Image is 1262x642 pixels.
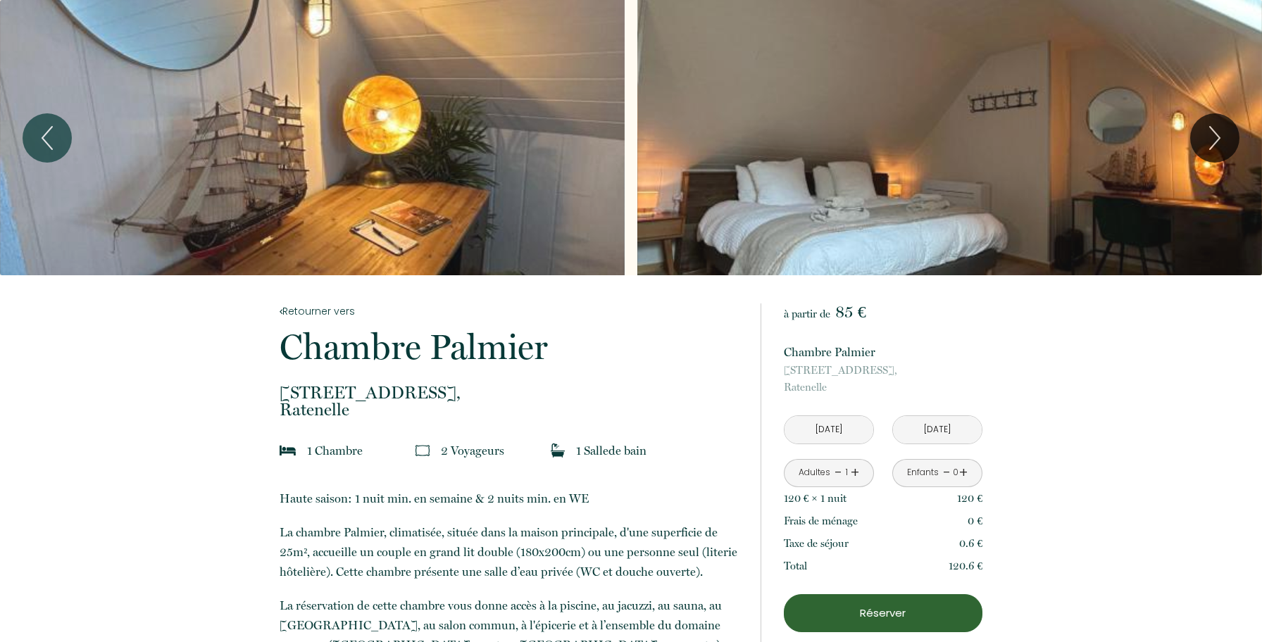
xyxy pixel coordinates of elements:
div: 1 [843,466,850,479]
p: 0 € [968,512,982,529]
p: 1 Chambre [307,441,363,460]
button: Next [1190,113,1239,163]
input: Départ [893,416,982,443]
p: 0.6 € [959,535,982,552]
div: Enfants [907,466,939,479]
a: - [835,462,842,484]
a: Retourner vers [280,303,742,319]
span: s [499,443,504,458]
button: Réserver [784,594,982,632]
p: Réserver [789,605,977,622]
p: Total [784,558,807,574]
p: Chambre Palmier [280,329,742,365]
span: [STREET_ADDRESS], [784,362,982,379]
div: Adultes [799,466,830,479]
p: Ratenelle [784,362,982,396]
a: - [943,462,951,484]
span: à partir de [784,308,830,320]
button: Previous [23,113,72,163]
p: 1 Salle de bain [576,441,646,460]
img: guests [416,443,430,458]
span: [STREET_ADDRESS], [280,384,742,401]
p: 120 € [957,490,982,507]
p: Chambre Palmier [784,342,982,362]
a: + [959,462,968,484]
p: Taxe de séjour [784,535,849,552]
p: Ratenelle [280,384,742,418]
a: + [851,462,859,484]
p: ​La chambre Palmier, climatisée, située dans la maison principale, d'une superficie de 25m², accu... [280,522,742,581]
p: Frais de ménage [784,512,858,529]
input: Arrivée [785,416,873,443]
p: Haute saison: 1 nuit min. en semaine & 2 nuits min. en WE​ [280,489,742,508]
span: 85 € [835,302,866,322]
p: 120 € × 1 nuit [784,490,846,507]
p: 120.6 € [949,558,982,574]
div: 0 [952,466,959,479]
p: 2 Voyageur [441,441,504,460]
